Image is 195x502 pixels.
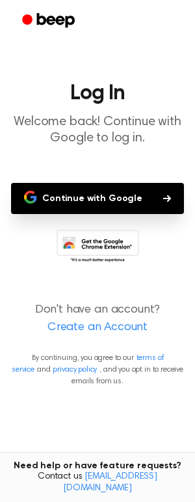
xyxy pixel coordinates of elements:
[10,352,185,387] p: By continuing, you agree to our and , and you opt in to receive emails from us.
[13,8,86,34] a: Beep
[13,319,182,337] a: Create an Account
[10,302,185,337] p: Don't have an account?
[10,83,185,104] h1: Log In
[10,114,185,147] p: Welcome back! Continue with Google to log in.
[63,472,157,493] a: [EMAIL_ADDRESS][DOMAIN_NAME]
[53,366,97,374] a: privacy policy
[8,472,187,494] span: Contact us
[11,183,184,214] button: Continue with Google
